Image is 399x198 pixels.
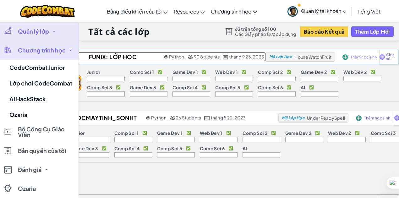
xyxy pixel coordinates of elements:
p: ✅ [309,85,314,90]
p: Comp Sci 3 [87,85,112,90]
p: ✅ [315,130,320,135]
button: Báo cáo Kết quả [300,26,348,37]
p: ✅ [355,130,360,135]
img: MultipleUsers.png [188,55,193,59]
p: ✅ [186,130,191,135]
img: avatar [287,6,298,17]
img: calendar.svg [223,55,228,59]
img: MultipleUsers.png [170,116,175,120]
a: Bảng điều khiển của tôi [104,3,171,20]
a: Quản lý tài khoản [284,1,350,21]
p: Comp Sci 1 [114,130,139,135]
p: Comp Sci 6 [258,85,283,90]
p: Comp Sci 4 [172,85,198,90]
a: khoahocmaytinh_sonht Python 26 Students tháng 5 22, 2023 [46,113,278,123]
p: ✅ [102,146,107,151]
p: Comp Sci 2 [258,69,283,74]
p: Comp Sci 4 [114,146,139,151]
img: IconShare_Purple.svg [380,54,385,60]
span: Python [169,54,184,59]
span: Chia sẻ [386,53,397,61]
span: Chương trình học [211,8,251,15]
img: IconAddStudents.svg [342,54,348,60]
p: ✅ [228,146,233,151]
span: 26 Students [176,115,201,120]
span: Bảng điều khiển của tôi [107,8,162,15]
span: Tiếng Việt [357,8,380,15]
p: ✅ [287,69,291,74]
p: Game Dev 1 [172,69,198,74]
p: Game Dev 3 [72,146,98,151]
span: Thêm học sinh [364,116,391,120]
p: ✅ [244,85,249,90]
h2: FUNiX: Lớp học Codecombat của Mentor [PERSON_NAME] [61,52,162,62]
p: Game Dev 2 [285,130,311,135]
p: ✅ [271,130,276,135]
p: ✅ [116,85,121,90]
img: python.png [146,116,151,120]
img: python.png [164,55,169,59]
p: ✅ [158,69,162,74]
p: ✅ [242,69,246,74]
p: Web Dev 2 [343,69,367,74]
p: Game Dev 1 [157,130,183,135]
span: Thêm học sinh [351,55,377,59]
span: Python [151,115,166,120]
p: ✅ [186,146,191,151]
h2: khoahocmaytinh_sonht [46,113,145,123]
span: Bộ Công Cụ Giáo Viên [18,126,74,138]
h1: Tất cả các lớp [88,25,150,37]
span: tháng 9 23, 2023 [229,54,264,59]
span: Các Giấy phép Được áp dụng [235,31,296,36]
p: ✅ [160,85,165,90]
p: ✅ [370,69,375,74]
p: Comp Sci 6 [200,146,225,151]
p: Game Dev 3 [130,85,156,90]
p: Junior [87,69,100,74]
span: HouseWatchFruit [294,54,331,60]
p: ✅ [142,130,147,135]
p: Comp Sci 2 [243,130,267,135]
p: ✅ [202,69,206,74]
p: ✅ [226,130,231,135]
p: Web Dev 1 [215,69,238,74]
span: Ozaria [18,186,36,191]
span: 63 trên tổng số 100 [235,26,296,31]
p: ✅ [201,85,206,90]
p: Comp Sci 3 [371,130,396,135]
p: Comp Sci 1 [130,69,154,74]
span: Quản lý tài khoản [301,8,347,14]
span: Mã Lớp Học [269,55,292,59]
p: Web Dev 1 [200,130,222,135]
span: Quản lý lớp [18,29,49,34]
p: Game Dev 2 [301,69,327,74]
span: Đánh giá [18,167,41,173]
span: Chương trình học [18,47,66,53]
a: Chương trình học [208,3,260,20]
span: 90 Students [194,54,220,59]
p: AI [301,85,305,90]
a: Resources [171,3,208,20]
a: FUNiX: Lớp học Codecombat của Mentor [PERSON_NAME] Python 90 Students tháng 9 23, 2023 [61,52,266,62]
p: ✅ [287,85,291,90]
p: ✅ [331,69,335,74]
p: AI [243,146,247,151]
span: UnderReadySpell [307,115,345,121]
p: Comp Sci 5 [215,85,240,90]
span: Bản quyền của tôi [18,148,66,154]
button: Thêm Lớp Mới [351,26,393,37]
a: Tiếng Việt [354,3,384,20]
p: Comp Sci 5 [157,146,182,151]
span: Mã Lớp Học [282,116,304,120]
span: Resources [174,8,199,15]
p: Junior [72,130,85,135]
p: Web Dev 2 [328,130,351,135]
img: CodeCombat logo [20,5,75,18]
img: IconAddStudents.svg [356,115,362,121]
p: ✅ [143,146,148,151]
img: calendar.svg [204,116,210,120]
span: tháng 5 22, 2023 [211,115,246,120]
